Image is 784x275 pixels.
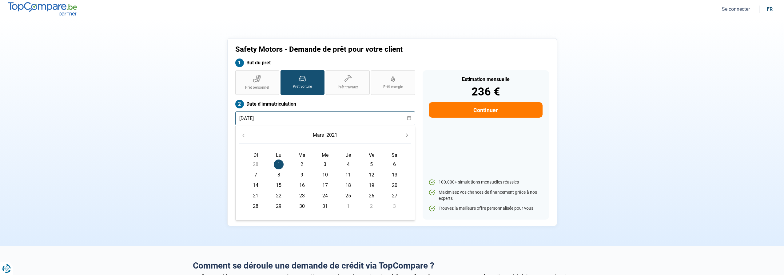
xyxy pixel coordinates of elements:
[290,159,313,170] td: 2
[390,160,400,169] span: 6
[251,170,261,180] span: 7
[367,180,376,190] span: 19
[343,201,353,211] span: 1
[244,159,267,170] td: 28
[429,102,542,118] button: Continuer
[360,159,383,170] td: 5
[383,191,406,201] td: 27
[290,201,313,212] td: 30
[322,152,328,158] span: Me
[360,170,383,180] td: 12
[337,159,360,170] td: 4
[429,179,542,185] li: 100.000+ simulations mensuelles réussies
[338,85,358,90] span: Prêt travaux
[337,191,360,201] td: 25
[390,191,400,201] span: 27
[343,160,353,169] span: 4
[383,180,406,191] td: 20
[274,160,284,169] span: 1
[276,152,281,158] span: Lu
[346,152,351,158] span: Je
[245,85,269,90] span: Prêt personnel
[313,159,336,170] td: 3
[383,84,403,90] span: Prêt énergie
[244,201,267,212] td: 28
[429,77,542,82] div: Estimation mensuelle
[298,152,305,158] span: Ma
[337,180,360,191] td: 18
[290,191,313,201] td: 23
[253,152,258,158] span: Di
[767,6,773,12] div: fr
[343,180,353,190] span: 18
[274,191,284,201] span: 22
[193,261,591,271] h2: Comment se déroule une demande de crédit via TopCompare ?
[343,191,353,201] span: 25
[312,130,325,141] button: Choose Month
[383,170,406,180] td: 13
[274,201,284,211] span: 29
[313,180,336,191] td: 17
[367,201,376,211] span: 2
[235,100,415,108] label: Date d'immatriculation
[403,131,411,140] button: Next Month
[343,170,353,180] span: 11
[367,160,376,169] span: 5
[320,191,330,201] span: 24
[290,170,313,180] td: 9
[251,201,261,211] span: 28
[274,180,284,190] span: 15
[720,6,752,12] button: Se connecter
[267,201,290,212] td: 29
[369,152,374,158] span: Ve
[293,84,312,89] span: Prêt voiture
[429,189,542,201] li: Maximisez vos chances de financement grâce à nos experts
[244,170,267,180] td: 7
[313,170,336,180] td: 10
[251,180,261,190] span: 14
[390,201,400,211] span: 3
[392,152,397,158] span: Sa
[297,180,307,190] span: 16
[244,191,267,201] td: 21
[313,201,336,212] td: 31
[267,191,290,201] td: 22
[251,191,261,201] span: 21
[320,180,330,190] span: 17
[297,201,307,211] span: 30
[325,130,339,141] button: Choose Year
[429,205,542,212] li: Trouvez la meilleure offre personnalisée pour vous
[313,191,336,201] td: 24
[337,170,360,180] td: 11
[267,180,290,191] td: 15
[274,170,284,180] span: 8
[337,201,360,212] td: 1
[320,201,330,211] span: 31
[320,160,330,169] span: 3
[297,191,307,201] span: 23
[8,2,77,16] img: TopCompare.be
[320,170,330,180] span: 10
[383,159,406,170] td: 6
[360,201,383,212] td: 2
[267,159,290,170] td: 1
[390,180,400,190] span: 20
[290,180,313,191] td: 16
[297,170,307,180] span: 9
[239,131,248,140] button: Previous Month
[244,180,267,191] td: 14
[367,170,376,180] span: 12
[267,170,290,180] td: 8
[383,201,406,212] td: 3
[235,111,415,125] input: jj/mm/aaaa
[235,59,415,67] label: But du prêt
[235,126,415,220] div: Choose Date
[297,160,307,169] span: 2
[251,160,261,169] span: 28
[360,180,383,191] td: 19
[360,191,383,201] td: 26
[367,191,376,201] span: 26
[390,170,400,180] span: 13
[235,45,469,54] h1: Safety Motors - Demande de prêt pour votre client
[429,86,542,97] div: 236 €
